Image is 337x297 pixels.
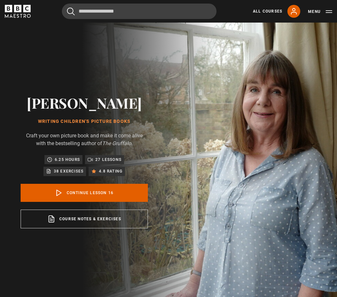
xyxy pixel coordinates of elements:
[67,7,75,15] button: Submit the search query
[21,94,148,111] h2: [PERSON_NAME]
[21,210,148,228] a: Course notes & exercises
[102,140,131,146] i: The Gruffalo
[21,132,148,147] p: Craft your own picture book and make it come alive with the bestselling author of .
[99,168,122,174] p: 4.8 rating
[308,8,332,15] button: Toggle navigation
[21,184,148,202] a: Continue lesson 16
[95,156,121,163] p: 27 lessons
[55,156,80,163] p: 6.25 hours
[253,8,282,14] a: All Courses
[54,168,83,174] p: 38 exercises
[21,119,148,124] h1: Writing Children's Picture Books
[5,5,31,18] svg: BBC Maestro
[62,4,217,19] input: Search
